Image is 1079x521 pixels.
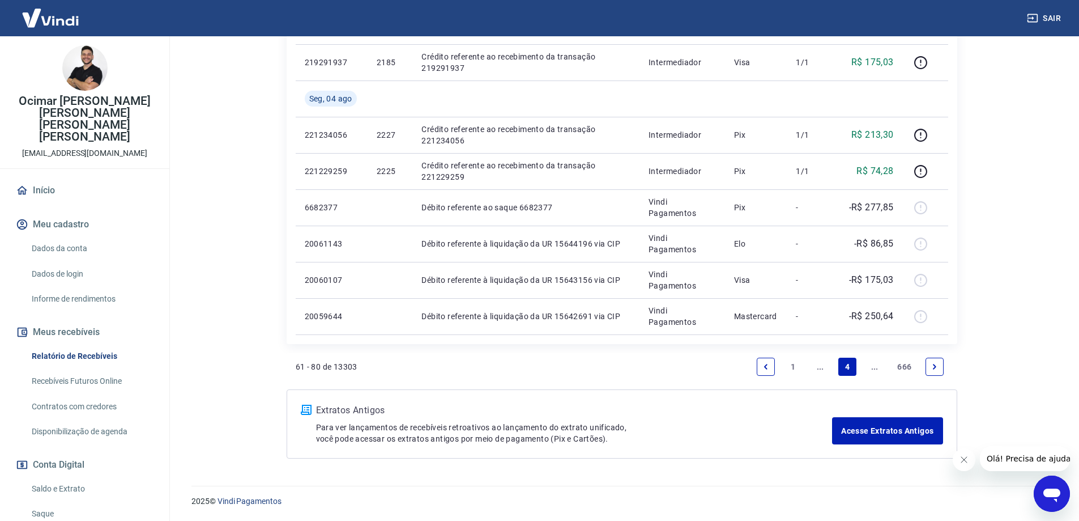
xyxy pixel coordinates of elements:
p: 2227 [377,129,403,141]
a: Jump forward [865,358,884,376]
p: -R$ 277,85 [849,201,894,214]
iframe: Fechar mensagem [953,448,975,471]
a: Page 1 [784,358,802,376]
p: - [796,202,829,213]
p: Intermediador [649,57,716,68]
p: Vindi Pagamentos [649,196,716,219]
img: ícone [301,405,312,415]
p: 219291937 [305,57,359,68]
a: Informe de rendimentos [27,287,156,311]
p: -R$ 86,85 [854,237,894,251]
p: - [796,311,829,322]
a: Vindi Pagamentos [217,497,282,506]
p: 1/1 [796,129,829,141]
p: Visa [734,57,778,68]
a: Page 666 [893,358,916,376]
p: R$ 175,03 [851,56,894,69]
p: Pix [734,129,778,141]
p: Para ver lançamentos de recebíveis retroativos ao lançamento do extrato unificado, você pode aces... [316,422,833,444]
p: 221234056 [305,129,359,141]
iframe: Mensagem da empresa [980,446,1070,471]
p: Elo [734,238,778,249]
a: Page 4 is your current page [838,358,856,376]
a: Next page [926,358,944,376]
iframe: Botão para abrir a janela de mensagens [1034,476,1070,512]
p: -R$ 250,64 [849,310,894,323]
p: Débito referente à liquidação da UR 15643156 via CIP [421,274,630,286]
span: Seg, 04 ago [309,93,352,104]
p: Crédito referente ao recebimento da transação 219291937 [421,51,630,74]
p: 2185 [377,57,403,68]
p: - [796,238,829,249]
a: Previous page [757,358,775,376]
p: 20060107 [305,274,359,286]
p: Crédito referente ao recebimento da transação 221234056 [421,124,630,146]
span: Olá! Precisa de ajuda? [7,8,95,17]
p: Mastercard [734,311,778,322]
p: [EMAIL_ADDRESS][DOMAIN_NAME] [22,147,147,159]
p: Intermediador [649,166,716,177]
img: a2e542bc-1054-4b2e-82fa-4e2c783173f8.jpeg [62,45,108,91]
p: 2025 © [191,495,1052,507]
a: Jump backward [811,358,829,376]
a: Saldo e Extrato [27,477,156,501]
p: R$ 213,30 [851,128,894,142]
p: 6682377 [305,202,359,213]
a: Disponibilização de agenda [27,420,156,443]
a: Contratos com credores [27,395,156,418]
p: 20059644 [305,311,359,322]
p: Vindi Pagamentos [649,305,716,328]
p: 1/1 [796,166,829,177]
p: Vindi Pagamentos [649,269,716,291]
img: Vindi [14,1,87,35]
p: Intermediador [649,129,716,141]
p: Pix [734,166,778,177]
button: Sair [1025,8,1065,29]
a: Recebíveis Futuros Online [27,370,156,393]
p: Vindi Pagamentos [649,232,716,255]
button: Meu cadastro [14,212,156,237]
p: 20061143 [305,238,359,249]
a: Início [14,178,156,203]
p: Visa [734,274,778,286]
p: Débito referente ao saque 6682377 [421,202,630,213]
p: -R$ 175,03 [849,273,894,287]
p: Crédito referente ao recebimento da transação 221229259 [421,160,630,183]
a: Relatório de Recebíveis [27,345,156,368]
p: Extratos Antigos [316,404,833,417]
a: Dados de login [27,262,156,286]
p: 1/1 [796,57,829,68]
a: Acesse Extratos Antigos [832,417,942,444]
ul: Pagination [752,353,948,380]
p: 2225 [377,166,403,177]
p: R$ 74,28 [856,164,893,178]
p: Débito referente à liquidação da UR 15642691 via CIP [421,311,630,322]
p: 61 - 80 de 13303 [296,361,357,372]
p: Ocimar [PERSON_NAME] [PERSON_NAME] [PERSON_NAME] [PERSON_NAME] [9,95,160,143]
button: Conta Digital [14,452,156,477]
p: 221229259 [305,166,359,177]
a: Dados da conta [27,237,156,260]
button: Meus recebíveis [14,320,156,345]
p: Débito referente à liquidação da UR 15644196 via CIP [421,238,630,249]
p: - [796,274,829,286]
p: Pix [734,202,778,213]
